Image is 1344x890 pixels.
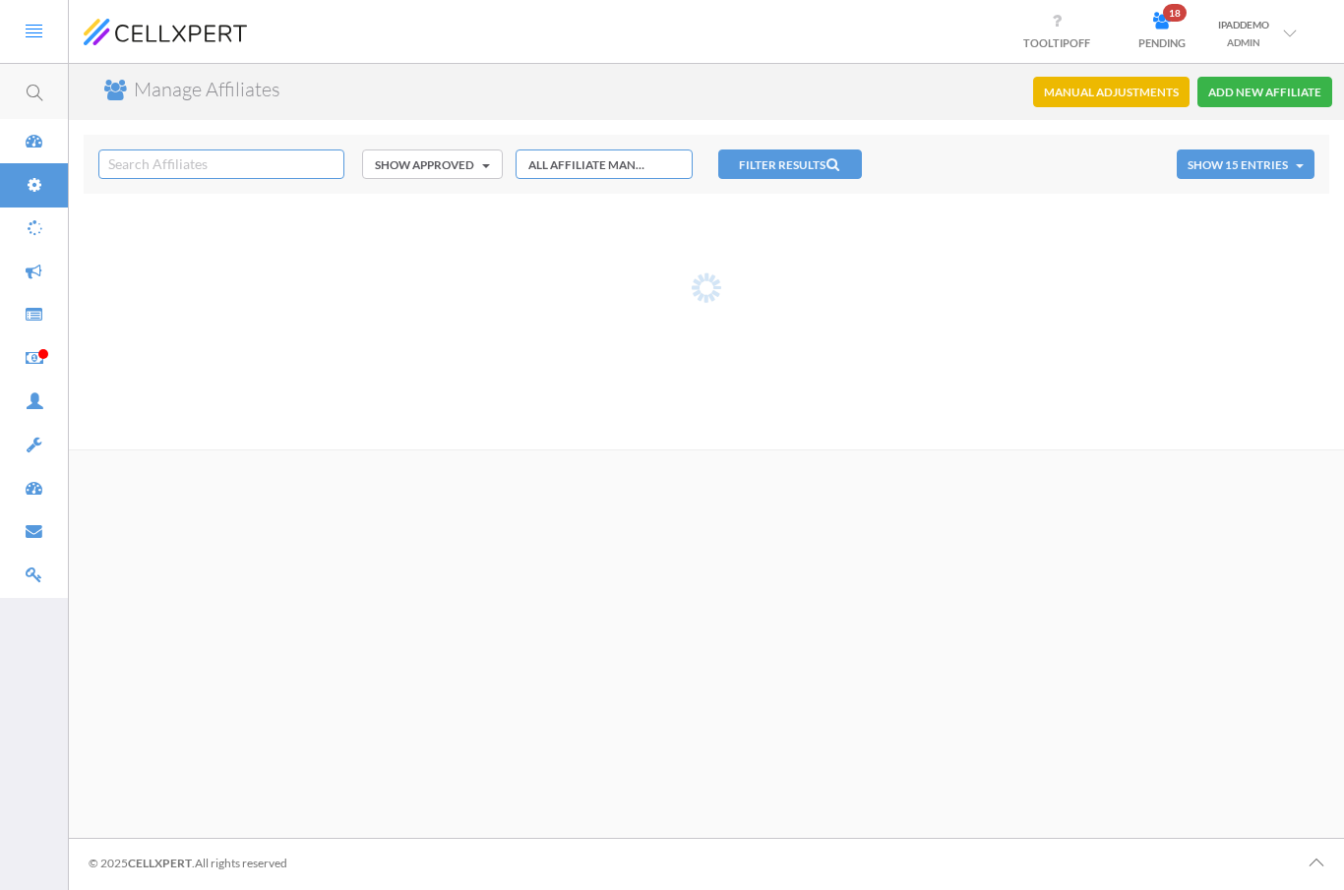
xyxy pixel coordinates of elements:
[516,149,693,179] span: Select box activate
[528,156,647,173] span: All Affiliate Managers
[1069,36,1090,49] span: OFF
[362,149,503,179] button: Show Approved
[1218,16,1269,33] div: IPADDEMO
[128,856,192,870] span: Cellxpert
[1163,4,1187,22] span: 18
[134,76,280,104] p: Manage Affiliates
[1033,77,1190,107] button: MANUAL ADJUSTMENTS
[1023,36,1090,49] span: TOOLTIP
[84,19,247,44] img: cellxpert-logo.svg
[1197,77,1332,107] button: ADD NEW AFFILIATE
[718,149,862,179] button: FILTER RESULTS
[195,856,287,870] span: All rights reserved
[1138,36,1186,49] span: PENDING
[89,839,287,888] div: © 2025 .
[1218,33,1269,51] div: ADMIN
[1177,149,1314,179] button: Show 15 Entries
[1188,157,1288,171] span: Show 15 Entries
[98,149,344,179] input: Search Affiliates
